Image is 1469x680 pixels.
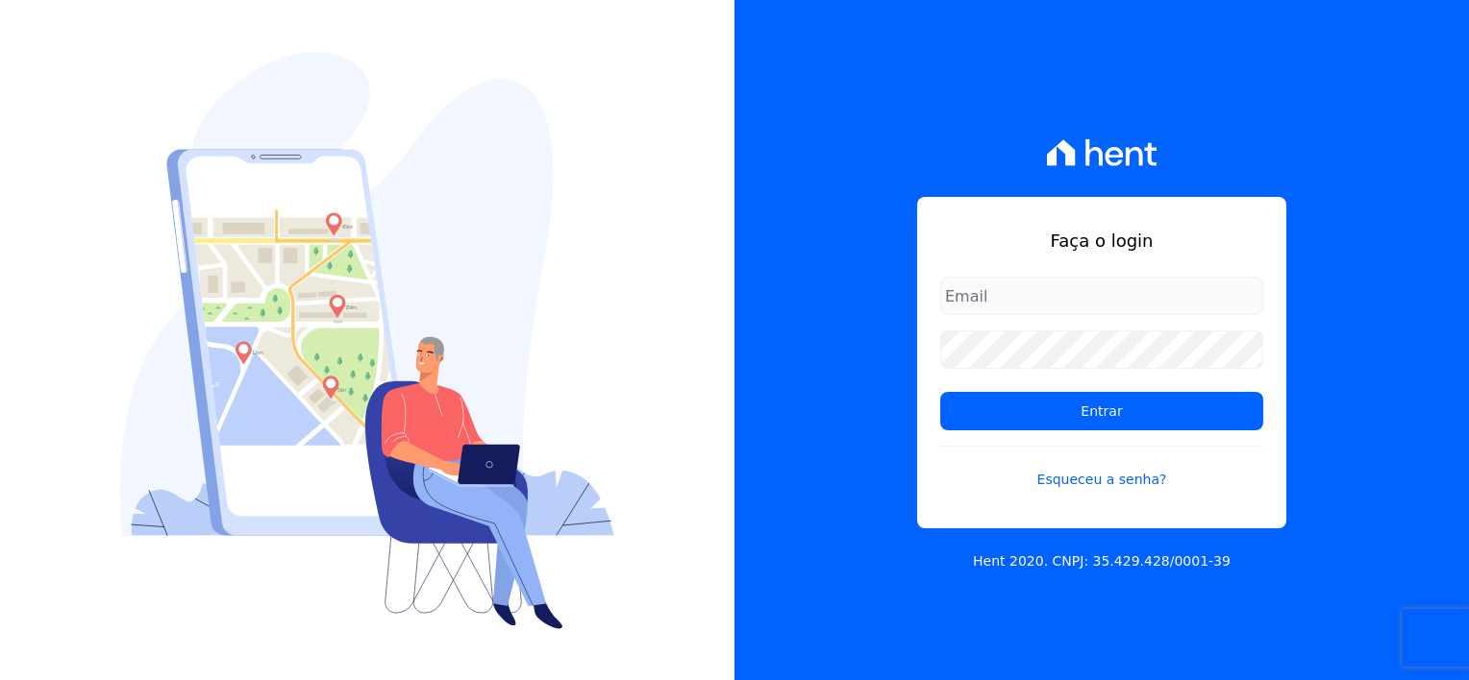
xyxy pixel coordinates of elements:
[940,277,1263,315] input: Email
[940,446,1263,490] a: Esqueceu a senha?
[940,228,1263,254] h1: Faça o login
[120,52,614,629] img: Login
[940,392,1263,430] input: Entrar
[973,551,1231,571] p: Hent 2020. CNPJ: 35.429.428/0001-39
